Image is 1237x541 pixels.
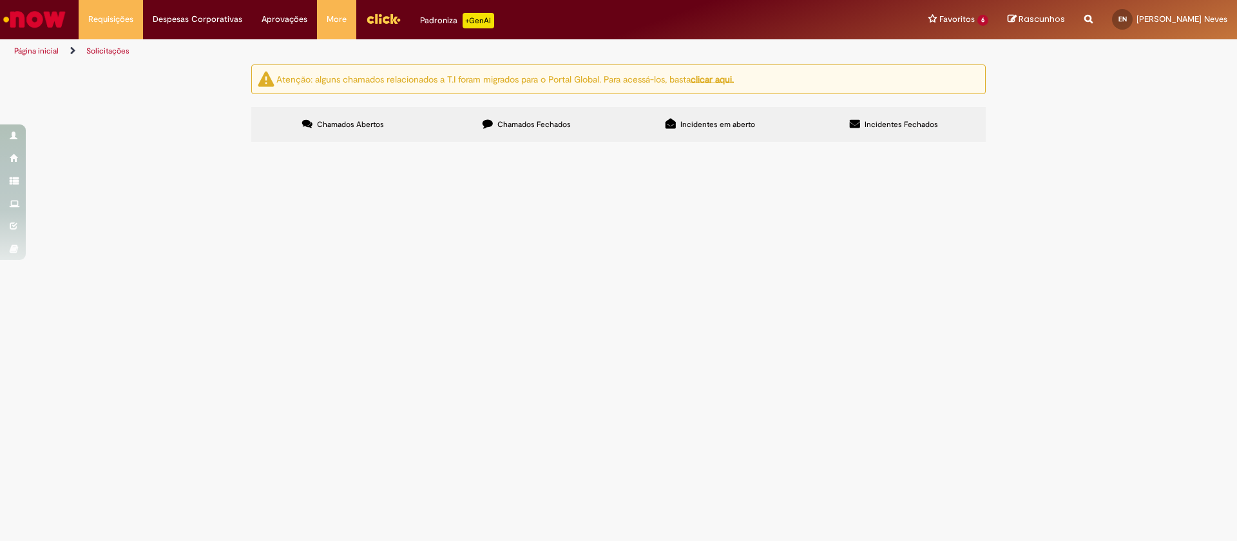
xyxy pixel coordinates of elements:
span: Chamados Fechados [497,119,571,130]
span: Rascunhos [1019,13,1065,25]
div: Padroniza [420,13,494,28]
span: [PERSON_NAME] Neves [1136,14,1227,25]
a: Página inicial [14,46,59,56]
p: +GenAi [463,13,494,28]
span: Incidentes em aberto [680,119,755,130]
a: clicar aqui. [691,73,734,84]
span: EN [1118,15,1127,23]
a: Rascunhos [1008,14,1065,26]
span: 6 [977,15,988,26]
ng-bind-html: Atenção: alguns chamados relacionados a T.I foram migrados para o Portal Global. Para acessá-los,... [276,73,734,84]
span: More [327,13,347,26]
span: Aprovações [262,13,307,26]
img: ServiceNow [1,6,68,32]
span: Incidentes Fechados [865,119,938,130]
a: Solicitações [86,46,129,56]
span: Chamados Abertos [317,119,384,130]
img: click_logo_yellow_360x200.png [366,9,401,28]
span: Favoritos [939,13,975,26]
span: Despesas Corporativas [153,13,242,26]
ul: Trilhas de página [10,39,815,63]
span: Requisições [88,13,133,26]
